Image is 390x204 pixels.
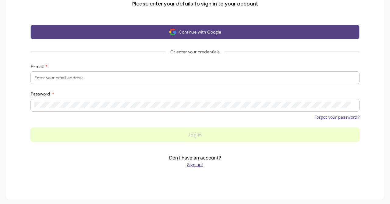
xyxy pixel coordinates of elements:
[31,91,51,97] span: Password
[169,162,221,168] a: Sign up!
[314,114,360,120] a: Forgot your password?
[30,25,360,39] button: Continue with Google
[169,28,176,36] img: avatar
[34,75,356,81] input: E-mail
[31,64,45,69] span: E-mail
[132,0,258,8] h2: Please enter your details to sign in to your account
[34,102,351,108] input: Password
[169,154,221,168] p: Don't have an account?
[165,46,225,57] span: Or enter your credentials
